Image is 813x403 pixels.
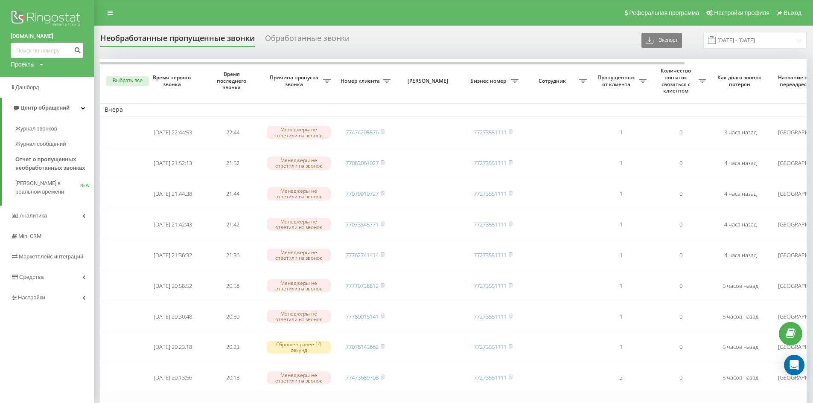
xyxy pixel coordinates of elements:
[591,271,651,300] td: 1
[591,241,651,270] td: 1
[267,74,323,87] span: Причина пропуска звонка
[15,136,94,152] a: Журнал сообщений
[203,333,262,362] td: 20:23
[15,176,94,200] a: [PERSON_NAME] в реальном времениNEW
[346,128,379,136] a: 77474205576
[346,190,379,197] a: 77079919727
[346,343,379,351] a: 77078143662
[15,152,94,176] a: Отчет о пропущенных необработанных звонках
[711,363,770,392] td: 5 часов назад
[346,220,379,228] a: 77073345771
[11,9,83,30] img: Ringostat logo
[267,218,331,231] div: Менеджеры не ответили на звонок
[467,78,511,84] span: Бизнес номер
[595,74,639,87] span: Пропущенных от клиента
[591,333,651,362] td: 1
[346,374,379,381] a: 77473689708
[203,210,262,239] td: 21:42
[143,210,203,239] td: [DATE] 21:42:43
[339,78,383,84] span: Номер клиента
[267,371,331,384] div: Менеджеры не ответили на звонок
[711,333,770,362] td: 5 часов назад
[106,76,149,86] button: Выбрать все
[15,121,94,136] a: Журнал звонков
[203,302,262,331] td: 20:30
[591,363,651,392] td: 2
[2,98,94,118] a: Центр обращений
[20,104,70,111] span: Центр обращений
[15,179,80,196] span: [PERSON_NAME] в реальном времени
[711,302,770,331] td: 5 часов назад
[20,212,47,219] span: Аналитика
[651,118,711,147] td: 0
[474,374,507,381] a: 77273551111
[641,33,682,48] button: Экспорт
[651,333,711,362] td: 0
[714,9,769,16] span: Настройки профиля
[267,341,331,354] div: Сброшен ранее 10 секунд
[346,159,379,167] a: 77083061027
[651,363,711,392] td: 0
[15,84,39,90] span: Дашборд
[591,179,651,208] td: 1
[203,118,262,147] td: 22:44
[143,118,203,147] td: [DATE] 22:44:53
[267,310,331,323] div: Менеджеры не ответили на звонок
[143,179,203,208] td: [DATE] 21:44:38
[143,271,203,300] td: [DATE] 20:58:52
[591,118,651,147] td: 1
[711,118,770,147] td: 3 часа назад
[203,363,262,392] td: 20:18
[203,271,262,300] td: 20:58
[19,274,44,280] span: Средства
[18,233,41,239] span: Mini CRM
[15,155,90,172] span: Отчет о пропущенных необработанных звонках
[474,159,507,167] a: 77273551111
[143,241,203,270] td: [DATE] 21:36:32
[11,43,83,58] input: Поиск по номеру
[591,302,651,331] td: 1
[143,363,203,392] td: [DATE] 20:13:56
[651,210,711,239] td: 0
[717,74,763,87] span: Как долго звонок потерян
[267,187,331,200] div: Менеджеры не ответили на звонок
[150,74,196,87] span: Время первого звонка
[267,126,331,139] div: Менеджеры не ответили на звонок
[15,125,57,133] span: Журнал звонков
[474,313,507,320] a: 77273551111
[267,249,331,261] div: Менеджеры не ответили на звонок
[346,282,379,290] a: 77770738812
[267,279,331,292] div: Менеджеры не ответили на звонок
[474,190,507,197] a: 77273551111
[474,128,507,136] a: 77273551111
[203,241,262,270] td: 21:36
[711,241,770,270] td: 4 часа назад
[203,149,262,178] td: 21:52
[784,9,801,16] span: Выход
[346,313,379,320] a: 77780015141
[143,302,203,331] td: [DATE] 20:30:48
[11,60,35,69] div: Проекты
[15,140,66,148] span: Журнал сообщений
[210,71,256,91] span: Время последнего звонка
[474,343,507,351] a: 77273551111
[651,271,711,300] td: 0
[346,251,379,259] a: 77762741414
[711,271,770,300] td: 5 часов назад
[711,149,770,178] td: 4 часа назад
[265,34,350,47] div: Обработанные звонки
[784,355,804,375] div: Open Intercom Messenger
[651,241,711,270] td: 0
[711,210,770,239] td: 4 часа назад
[203,179,262,208] td: 21:44
[143,333,203,362] td: [DATE] 20:23:18
[19,253,83,260] span: Маркетплейс интеграций
[655,67,699,94] span: Количество попыток связаться с клиентом
[651,179,711,208] td: 0
[591,210,651,239] td: 1
[527,78,579,84] span: Сотрудник
[100,34,255,47] div: Необработанные пропущенные звонки
[267,157,331,169] div: Менеджеры не ответили на звонок
[402,78,456,84] span: [PERSON_NAME]
[651,149,711,178] td: 0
